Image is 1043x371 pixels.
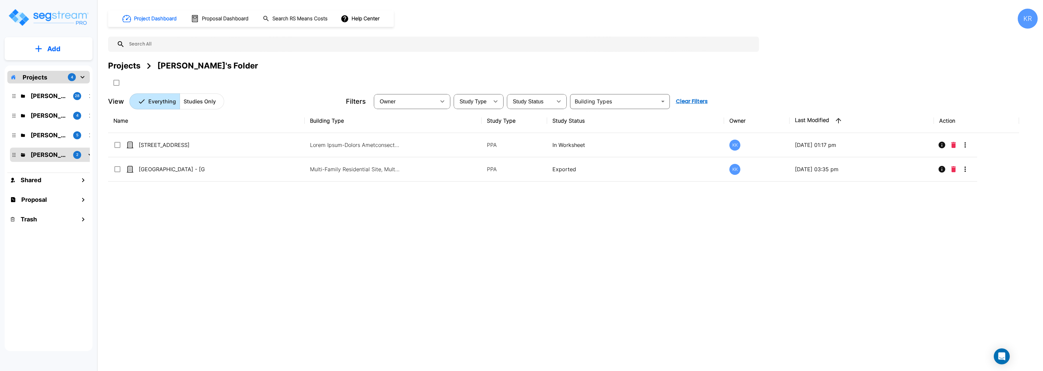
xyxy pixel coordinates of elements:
[157,60,258,72] div: [PERSON_NAME]'s Folder
[188,12,252,26] button: Proposal Dashboard
[310,141,400,149] p: Lorem Ipsum-Dolors Ametconsect, Adipi Elits-Doeius Temporincid, Utlab Etdol-Magnaa Enimadminim, V...
[120,11,180,26] button: Project Dashboard
[460,99,487,104] span: Study Type
[148,97,176,105] p: Everything
[572,97,657,106] input: Building Types
[959,163,972,176] button: More-Options
[76,132,78,138] p: 5
[21,215,37,224] h1: Trash
[129,93,224,109] div: Platform
[31,150,68,159] p: Karina's Folder
[71,74,73,80] p: 4
[935,138,949,152] button: Info
[260,12,331,25] button: Search RS Means Costs
[994,348,1010,364] div: Open Intercom Messenger
[729,140,740,151] div: KK
[202,15,248,23] h1: Proposal Dashboard
[23,73,47,82] p: Projects
[108,60,140,72] div: Projects
[790,109,934,133] th: Last Modified
[959,138,972,152] button: More-Options
[375,92,436,111] div: Select
[724,109,790,133] th: Owner
[139,165,205,173] p: [GEOGRAPHIC_DATA] - [GEOGRAPHIC_DATA]
[658,97,668,106] button: Open
[795,141,929,149] p: [DATE] 01:17 pm
[310,165,400,173] p: Multi-Family Residential Site, Multi-Family Residential
[47,44,61,54] p: Add
[552,141,719,149] p: In Worksheet
[380,99,396,104] span: Owner
[487,141,542,149] p: PPA
[949,138,959,152] button: Delete
[552,165,719,173] p: Exported
[795,165,929,173] p: [DATE] 03:35 pm
[949,163,959,176] button: Delete
[934,109,1019,133] th: Action
[129,93,180,109] button: Everything
[455,92,489,111] div: Select
[487,165,542,173] p: PPA
[31,91,68,100] p: Kristina's Folder (Finalized Reports)
[673,95,710,108] button: Clear Filters
[305,109,482,133] th: Building Type
[482,109,547,133] th: Study Type
[125,37,756,52] input: Search All
[31,131,68,140] p: M.E. Folder
[339,12,382,25] button: Help Center
[508,92,552,111] div: Select
[76,113,78,118] p: 4
[729,164,740,175] div: KK
[184,97,216,105] p: Studies Only
[21,195,47,204] h1: Proposal
[108,96,124,106] p: View
[513,99,544,104] span: Study Status
[1018,9,1038,29] div: KR
[110,76,123,89] button: SelectAll
[272,15,328,23] h1: Search RS Means Costs
[31,111,68,120] p: Jon's Folder
[139,141,205,149] p: [STREET_ADDRESS]
[935,163,949,176] button: Info
[5,39,92,59] button: Add
[547,109,724,133] th: Study Status
[346,96,366,106] p: Filters
[8,8,89,27] img: Logo
[108,109,305,133] th: Name
[75,93,79,99] p: 28
[134,15,177,23] h1: Project Dashboard
[76,152,78,158] p: 2
[180,93,224,109] button: Studies Only
[21,176,41,185] h1: Shared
